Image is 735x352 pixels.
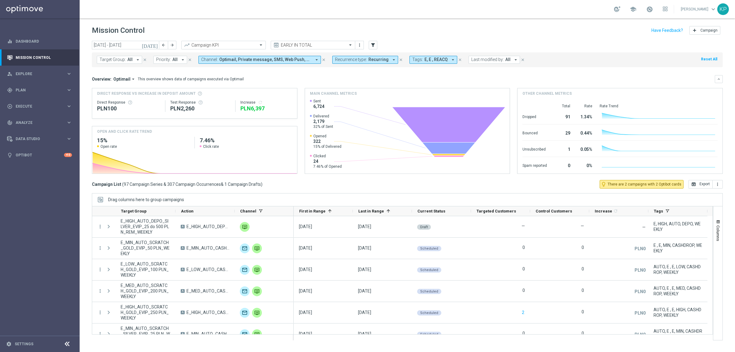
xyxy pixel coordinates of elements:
ng-select: Campaign KPI [181,41,266,49]
span: A [181,246,185,250]
span: Opened [313,134,341,139]
div: 24 Aug 2025, Sunday [299,224,312,229]
button: filter_alt [369,41,377,49]
div: 18 Aug 2025, Monday [299,267,312,272]
button: close [321,56,326,63]
label: 0 [522,331,525,336]
i: keyboard_arrow_right [66,136,72,142]
span: school [630,6,636,13]
button: [DATE] [141,41,159,50]
div: Press SPACE to select this row. [92,323,294,345]
div: Spam reported [522,160,547,170]
button: more_vert [97,245,103,251]
a: Dashboard [16,33,72,49]
span: E_LOW_AUTO_CASHDROP_GOLD_EVIP_100 PLN_WEEKLY [187,267,229,272]
img: Private message [252,286,262,296]
i: more_vert [97,331,103,337]
div: Mission Control [7,55,72,60]
div: Analyze [7,120,66,125]
colored-tag: Scheduled [417,267,441,273]
span: E_HIGH_AUTO_SCRATCH_GOLD_EVIP_250 PLN_WEEKLY [121,304,170,321]
div: 0.44% [578,128,592,137]
span: Priority: [156,57,171,62]
button: Recurrence type: Recurring arrow_drop_down [332,56,398,64]
multiple-options-button: Export to CSV [688,182,723,186]
span: Scheduled [420,247,438,251]
i: more_vert [97,267,103,272]
div: Rate [578,104,592,109]
span: Drag columns here to group campaigns [108,197,184,202]
i: keyboard_arrow_right [66,103,72,109]
i: refresh [613,209,618,213]
a: Mission Control [16,49,72,66]
span: Scheduled [420,311,438,315]
span: E_HIGH_AUTO_CASHDROP_GOLD_EVIP_250 PLN_WEEKLY [187,310,229,315]
label: 0 [522,245,525,250]
div: 29 [554,128,570,137]
span: Current Status [417,209,445,213]
button: more_vert [97,310,103,315]
span: AUTO, E , E, MED, CASHDROP, WEEKLY [654,285,702,297]
button: close [187,56,193,63]
span: Optimail, Private message, SMS, Web Push, XtremePush [219,57,311,62]
h1: Mission Control [92,26,145,35]
div: Press SPACE to select this row. [294,238,707,259]
img: Private message [240,222,250,232]
h4: OPEN AND CLICK RATE TREND [97,129,152,134]
button: Last modified by: All arrow_drop_down [469,56,520,64]
button: refresh [258,100,263,105]
i: trending_up [184,42,190,48]
h4: Main channel metrics [310,91,357,96]
div: 18 Aug 2025, Monday [358,245,371,251]
div: Data Studio [7,136,66,142]
div: Press SPACE to select this row. [92,238,294,259]
i: play_circle_outline [7,104,13,109]
i: close [322,58,326,62]
div: Unsubscribed [522,144,547,154]
colored-tag: Scheduled [417,331,441,337]
img: Optimail [240,308,250,318]
span: E_HIGH_AUTO_DEPO_SILVER_EVIP_25 do 500 PLN_REM_WEEKLY [187,224,229,229]
div: Mission Control [7,49,72,66]
h4: Other channel metrics [522,91,572,96]
i: keyboard_arrow_right [66,120,72,125]
span: Channel [240,209,256,213]
div: 18 Aug 2025, Monday [358,288,371,294]
button: more_vert [97,288,103,294]
button: gps_fixed Plan keyboard_arrow_right [7,88,72,93]
div: Optimail [240,265,250,275]
img: Optimail [240,329,250,339]
span: 15% of Delivered [313,144,341,149]
span: ( [122,182,124,187]
i: person_search [7,71,13,77]
label: 0 [582,245,584,250]
button: Channel: Optimail, Private message, SMS, Web Push, XtremePush arrow_drop_down [198,56,321,64]
img: Optimail [240,243,250,253]
span: Increase [595,209,612,213]
div: 0 [554,160,570,170]
span: Execute [16,105,66,108]
a: Settings [15,342,33,346]
span: Sent [313,99,324,104]
span: 2,179 [313,119,333,124]
div: 91 [554,111,570,121]
div: Press SPACE to select this row. [294,323,707,345]
span: AUTO, E , E, MIN, CASHDROP, WEEKLY [654,328,702,339]
div: Direct Response [97,100,160,105]
div: Private message [252,243,262,253]
div: Plan [7,87,66,93]
div: PLN2,260 [170,105,231,112]
i: track_changes [7,120,13,125]
span: Targeted Customers [477,209,516,213]
i: lightbulb_outline [601,182,606,187]
i: add [692,28,697,33]
div: Private message [252,308,262,318]
button: Data Studio keyboard_arrow_right [7,136,72,141]
span: 97 Campaign Series & 307 Campaign Occurrences [124,182,221,187]
i: arrow_drop_down [450,57,456,63]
